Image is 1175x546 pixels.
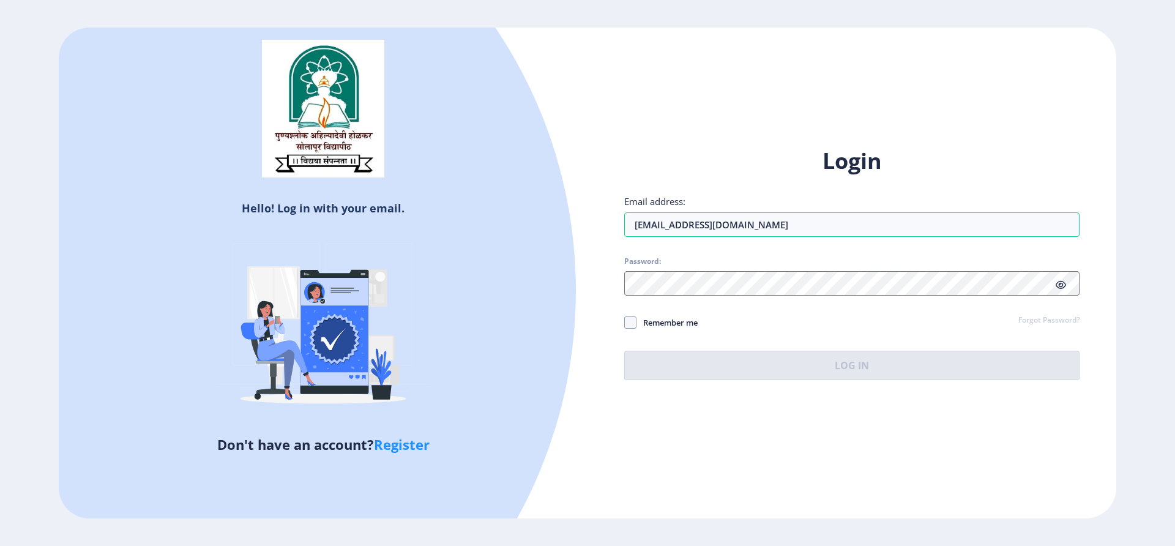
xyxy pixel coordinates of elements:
input: Email address [624,212,1080,237]
button: Log In [624,351,1080,380]
label: Password: [624,256,661,266]
a: Register [374,435,430,454]
h5: Don't have an account? [68,435,578,454]
a: Forgot Password? [1018,315,1080,326]
label: Email address: [624,195,685,208]
span: Remember me [636,315,698,330]
img: sulogo.png [262,40,384,178]
img: Verified-rafiki.svg [216,220,430,435]
h1: Login [624,146,1080,176]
